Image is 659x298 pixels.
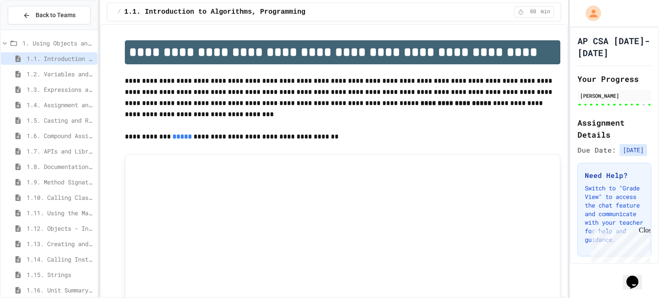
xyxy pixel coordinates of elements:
span: Back to Teams [36,11,76,20]
span: 1.10. Calling Class Methods [27,193,94,202]
iframe: chat widget [588,226,650,263]
span: 1.5. Casting and Ranges of Values [27,116,94,125]
span: 1.12. Objects - Instances of Classes [27,224,94,233]
span: 1.7. APIs and Libraries [27,147,94,156]
span: 1.6. Compound Assignment Operators [27,131,94,140]
span: Due Date: [577,145,616,155]
span: 1.2. Variables and Data Types [27,69,94,78]
span: 1.1. Introduction to Algorithms, Programming, and Compilers [27,54,94,63]
h3: Need Help? [585,170,644,181]
span: 1.8. Documentation with Comments and Preconditions [27,162,94,171]
span: 1.13. Creating and Initializing Objects: Constructors [27,239,94,248]
span: / [118,9,121,15]
div: [PERSON_NAME] [580,92,649,99]
span: 60 [526,9,540,15]
h2: Assignment Details [577,117,651,141]
h1: AP CSA [DATE]-[DATE] [577,35,651,59]
span: 1.15. Strings [27,270,94,279]
span: 1.1. Introduction to Algorithms, Programming, and Compilers [124,7,367,17]
h2: Your Progress [577,73,651,85]
span: min [541,9,550,15]
div: My Account [577,3,603,23]
p: Switch to "Grade View" to access the chat feature and communicate with your teacher for help and ... [585,184,644,244]
span: 1.11. Using the Math Class [27,208,94,217]
span: 1.16. Unit Summary 1a (1.1-1.6) [27,286,94,295]
span: 1.4. Assignment and Input [27,100,94,109]
span: 1.9. Method Signatures [27,178,94,187]
span: 1.3. Expressions and Output [New] [27,85,94,94]
span: 1. Using Objects and Methods [22,39,94,48]
span: 1.14. Calling Instance Methods [27,255,94,264]
button: Back to Teams [8,6,91,24]
div: Chat with us now!Close [3,3,59,54]
span: [DATE] [620,144,647,156]
iframe: chat widget [623,264,650,289]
